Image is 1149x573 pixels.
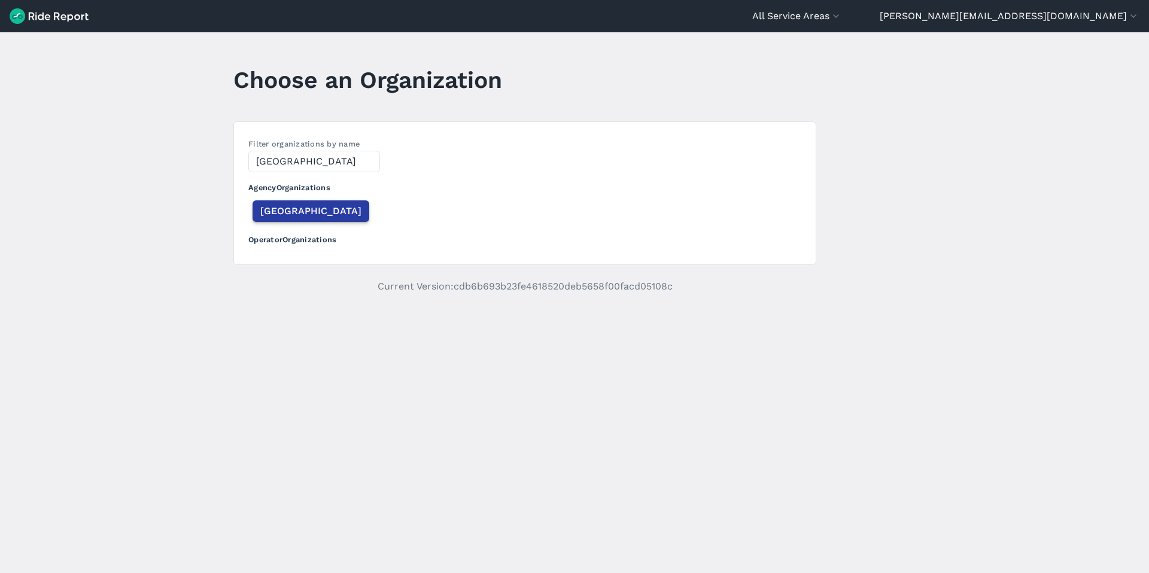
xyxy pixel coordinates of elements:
button: All Service Areas [752,9,842,23]
button: [PERSON_NAME][EMAIL_ADDRESS][DOMAIN_NAME] [880,9,1139,23]
h3: Agency Organizations [248,172,801,198]
input: Filter by name [248,151,380,172]
h3: Operator Organizations [248,224,801,250]
img: Ride Report [10,8,89,24]
label: Filter organizations by name [248,139,360,148]
span: [GEOGRAPHIC_DATA] [260,204,361,218]
h1: Choose an Organization [233,63,502,96]
button: [GEOGRAPHIC_DATA] [253,200,369,222]
p: Current Version: cdb6b693b23fe4618520deb5658f00facd05108c [233,279,816,294]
